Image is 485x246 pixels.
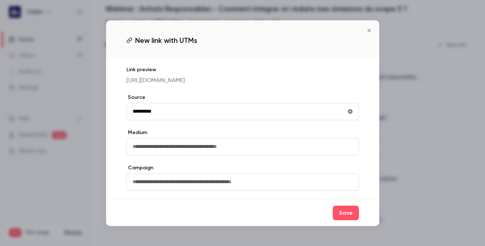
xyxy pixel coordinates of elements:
button: Save [333,206,359,220]
label: Campaign [126,164,359,172]
p: [URL][DOMAIN_NAME] [126,76,359,85]
p: Link preview [126,66,359,73]
button: Close [362,23,376,38]
label: Medium [126,129,359,136]
label: Source [126,94,359,101]
span: New link with UTMs [135,35,197,46]
button: utmSource [344,106,356,117]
